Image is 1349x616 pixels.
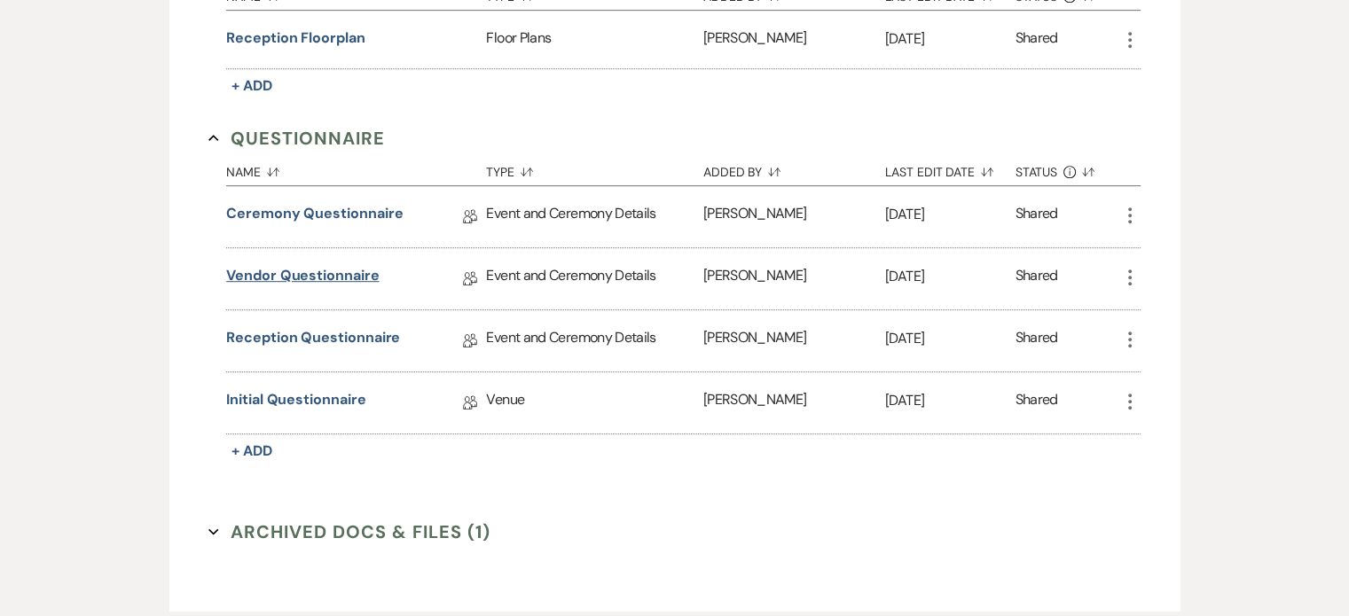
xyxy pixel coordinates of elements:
button: + Add [226,439,278,464]
div: Venue [486,372,702,433]
button: Last Edit Date [885,152,1016,185]
button: Reception Floorplan [226,27,365,49]
div: [PERSON_NAME] [703,248,885,309]
a: Reception Questionnaire [226,327,400,355]
div: [PERSON_NAME] [703,11,885,68]
button: Name [226,152,486,185]
div: Shared [1016,265,1058,292]
button: Questionnaire [208,125,385,152]
button: Type [486,152,702,185]
button: + Add [226,74,278,98]
p: [DATE] [885,265,1016,288]
div: Shared [1016,27,1058,51]
a: Vendor Questionnaire [226,265,379,292]
span: + Add [231,76,272,95]
button: Archived Docs & Files (1) [208,519,490,545]
div: Event and Ceremony Details [486,186,702,247]
span: Status [1016,166,1058,178]
p: [DATE] [885,327,1016,350]
a: Initial Questionnaire [226,389,365,417]
button: Status [1016,152,1119,185]
div: Shared [1016,327,1058,355]
div: Event and Ceremony Details [486,310,702,371]
p: [DATE] [885,203,1016,226]
div: Shared [1016,203,1058,230]
div: Floor Plans [486,11,702,68]
span: + Add [231,441,272,460]
a: Ceremony Questionnaire [226,203,403,230]
p: [DATE] [885,389,1016,412]
div: Event and Ceremony Details [486,248,702,309]
div: [PERSON_NAME] [703,310,885,371]
div: [PERSON_NAME] [703,186,885,247]
div: Shared [1016,389,1058,417]
button: Added By [703,152,885,185]
div: [PERSON_NAME] [703,372,885,433]
p: [DATE] [885,27,1016,51]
